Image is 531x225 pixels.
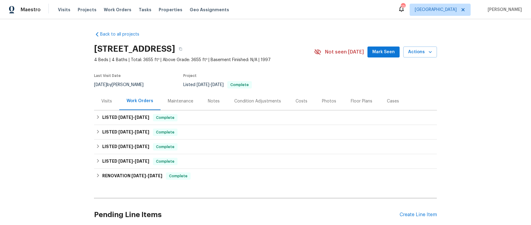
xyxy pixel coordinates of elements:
[135,115,149,119] span: [DATE]
[175,43,186,54] button: Copy Address
[154,115,177,121] span: Complete
[118,130,133,134] span: [DATE]
[118,115,133,119] span: [DATE]
[403,47,437,58] button: Actions
[408,48,432,56] span: Actions
[154,158,177,164] span: Complete
[135,130,149,134] span: [DATE]
[387,98,399,104] div: Cases
[78,7,96,13] span: Projects
[183,74,197,78] span: Project
[211,83,224,87] span: [DATE]
[148,174,162,178] span: [DATE]
[94,125,437,140] div: LISTED [DATE]-[DATE]Complete
[234,98,281,104] div: Condition Adjustments
[351,98,372,104] div: Floor Plans
[208,98,220,104] div: Notes
[102,143,149,151] h6: LISTED
[94,154,437,169] div: LISTED [DATE]-[DATE]Complete
[94,46,175,52] h2: [STREET_ADDRESS]
[118,130,149,134] span: -
[118,159,149,163] span: -
[94,81,151,88] div: by [PERSON_NAME]
[94,169,437,183] div: RENOVATION [DATE]-[DATE]Complete
[296,98,307,104] div: Costs
[154,144,177,150] span: Complete
[131,174,146,178] span: [DATE]
[401,4,405,10] div: 13
[168,98,193,104] div: Maintenance
[118,159,133,163] span: [DATE]
[367,47,400,58] button: Mark Seen
[94,31,152,37] a: Back to all projects
[485,7,522,13] span: [PERSON_NAME]
[102,172,162,180] h6: RENOVATION
[118,144,133,149] span: [DATE]
[102,129,149,136] h6: LISTED
[159,7,182,13] span: Properties
[135,144,149,149] span: [DATE]
[197,83,224,87] span: -
[21,7,41,13] span: Maestro
[400,212,437,218] div: Create Line Item
[94,74,121,78] span: Last Visit Date
[415,7,457,13] span: [GEOGRAPHIC_DATA]
[118,144,149,149] span: -
[190,7,229,13] span: Geo Assignments
[183,83,252,87] span: Listed
[322,98,336,104] div: Photos
[154,129,177,135] span: Complete
[135,159,149,163] span: [DATE]
[58,7,70,13] span: Visits
[131,174,162,178] span: -
[94,83,107,87] span: [DATE]
[118,115,149,119] span: -
[372,48,395,56] span: Mark Seen
[101,98,112,104] div: Visits
[94,110,437,125] div: LISTED [DATE]-[DATE]Complete
[325,49,364,55] span: Not seen [DATE]
[102,114,149,121] h6: LISTED
[104,7,131,13] span: Work Orders
[102,158,149,165] h6: LISTED
[94,140,437,154] div: LISTED [DATE]-[DATE]Complete
[228,83,251,87] span: Complete
[127,98,153,104] div: Work Orders
[167,173,190,179] span: Complete
[94,57,314,63] span: 4 Beds | 4 Baths | Total: 3655 ft² | Above Grade: 3655 ft² | Basement Finished: N/A | 1997
[197,83,209,87] span: [DATE]
[139,8,151,12] span: Tasks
